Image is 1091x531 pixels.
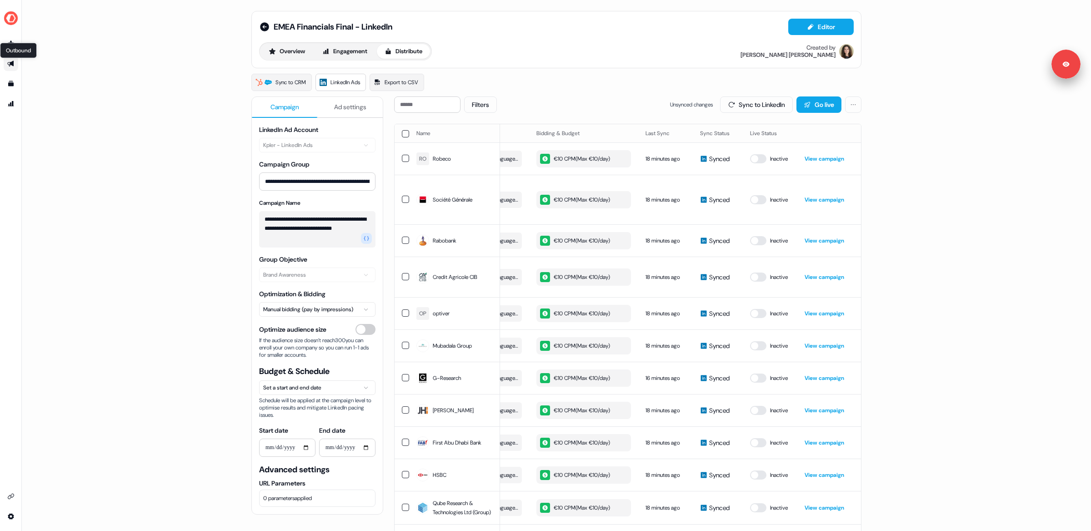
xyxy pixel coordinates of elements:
[433,309,450,318] span: optiver
[330,78,360,87] span: LinkedIn Ads
[638,142,693,175] td: 18 minutes ago
[540,438,610,448] div: €10 CPM ( Max €10/day )
[709,195,730,204] span: Synced
[638,491,693,524] td: 18 minutes ago
[770,273,788,282] span: Inactive
[805,439,844,446] a: View campaign
[806,44,836,51] div: Created by
[433,406,474,415] span: [PERSON_NAME]
[433,195,472,204] span: Société Générale
[805,273,844,281] a: View campaign
[770,406,788,415] span: Inactive
[315,74,366,91] a: LinkedIn Ads
[536,369,631,387] button: €10 CPM(Max €10/day)
[709,374,730,383] span: Synced
[419,154,426,163] div: RO
[709,154,730,163] span: Synced
[536,466,631,484] button: €10 CPM(Max €10/day)
[433,236,456,245] span: Rabobank
[788,19,854,35] button: Editor
[270,102,299,111] span: Campaign
[709,341,730,350] span: Synced
[709,273,730,282] span: Synced
[536,434,631,451] button: €10 CPM(Max €10/day)
[274,21,392,32] span: EMEA Financials Final - LinkedIn
[805,155,844,162] a: View campaign
[788,23,854,33] a: Editor
[540,154,610,164] div: €10 CPM ( Max €10/day )
[638,175,693,224] td: 18 minutes ago
[839,44,854,59] img: Alexandra
[540,236,610,246] div: €10 CPM ( Max €10/day )
[540,195,610,205] div: €10 CPM ( Max €10/day )
[638,426,693,459] td: 18 minutes ago
[433,470,446,480] span: HSBC
[743,124,797,142] th: Live Status
[259,337,375,359] span: If the audience size doesn’t reach 300 you can enroll your own company so you can run 1-1 ads for...
[319,426,345,435] label: End date
[259,426,288,435] label: Start date
[259,464,375,475] span: Advanced settings
[770,503,788,512] span: Inactive
[540,341,610,351] div: €10 CPM ( Max €10/day )
[4,509,18,524] a: Go to integrations
[4,76,18,91] a: Go to templates
[259,255,307,263] label: Group Objective
[805,374,844,382] a: View campaign
[259,199,300,207] label: Campaign Name
[805,504,844,511] a: View campaign
[370,74,424,91] a: Export to CSV
[709,236,730,245] span: Synced
[770,438,788,447] span: Inactive
[805,310,844,317] a: View campaign
[419,309,426,318] div: OP
[770,374,788,383] span: Inactive
[529,124,638,142] th: Bidding & Budget
[377,44,430,59] button: Distribute
[536,232,631,249] button: €10 CPM(Max €10/day)
[433,341,472,350] span: Mubadala Group
[805,342,844,349] a: View campaign
[259,490,375,507] button: 0 parametersapplied
[536,337,631,354] button: €10 CPM(Max €10/day)
[261,44,313,59] button: Overview
[720,96,793,113] button: Sync to LinkedIn
[4,96,18,111] a: Go to attribution
[259,290,325,298] label: Optimization & Bidding
[770,195,788,204] span: Inactive
[433,154,451,163] span: Robeco
[709,503,730,512] span: Synced
[638,257,693,297] td: 18 minutes ago
[540,308,610,319] div: €10 CPM ( Max €10/day )
[709,309,730,318] span: Synced
[805,471,844,479] a: View campaign
[540,405,610,415] div: €10 CPM ( Max €10/day )
[275,78,306,87] span: Sync to CRM
[540,272,610,282] div: €10 CPM ( Max €10/day )
[536,268,631,286] button: €10 CPM(Max €10/day)
[433,438,481,447] span: First Abu Dhabi Bank
[259,397,375,419] span: Schedule will be applied at the campaign level to optimise results and mitigate LinkedIn pacing i...
[540,503,610,513] div: €10 CPM ( Max €10/day )
[536,150,631,167] button: €10 CPM(Max €10/day)
[638,124,693,142] th: Last Sync
[409,124,500,142] th: Name
[670,100,713,109] span: Unsynced changes
[638,224,693,257] td: 18 minutes ago
[638,362,693,394] td: 16 minutes ago
[334,102,366,111] span: Ad settings
[4,56,18,71] a: Go to outbound experience
[536,191,631,208] button: €10 CPM(Max €10/day)
[540,470,610,480] div: €10 CPM ( Max €10/day )
[741,51,836,59] div: [PERSON_NAME] [PERSON_NAME]
[709,438,730,447] span: Synced
[536,402,631,419] button: €10 CPM(Max €10/day)
[259,126,318,134] label: LinkedIn Ad Account
[536,499,631,516] button: €10 CPM(Max €10/day)
[251,74,312,91] a: Sync to CRM
[540,373,610,383] div: €10 CPM ( Max €10/day )
[770,309,788,318] span: Inactive
[4,489,18,504] a: Go to integrations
